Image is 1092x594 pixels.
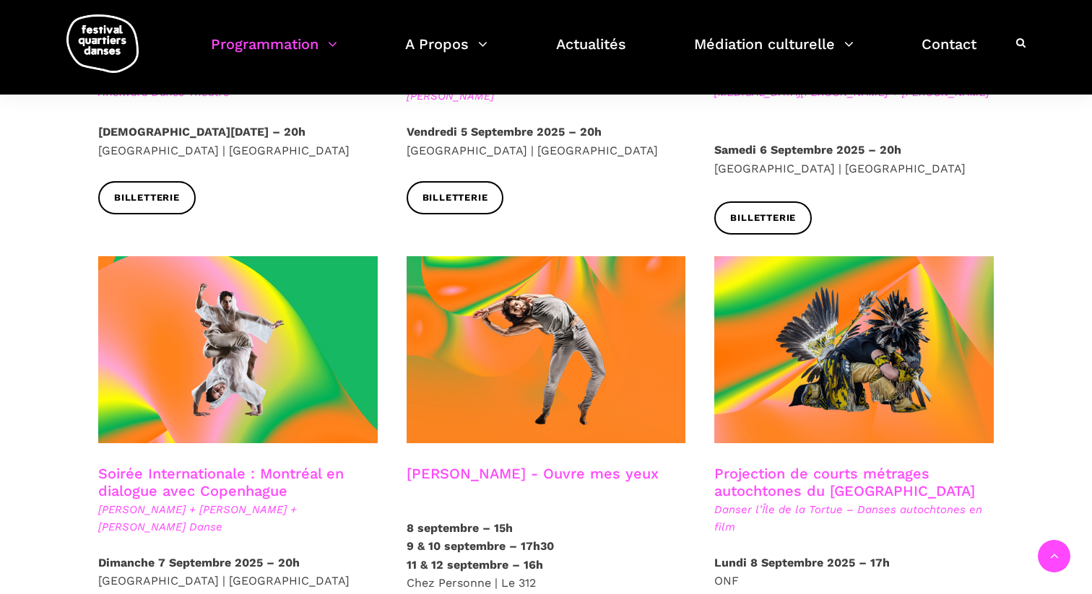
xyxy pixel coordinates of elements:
strong: Dimanche 7 Septembre 2025 – 20h [98,556,300,569]
strong: Vendredi 5 Septembre 2025 – 20h [407,125,602,139]
a: Billetterie [98,181,196,214]
a: Billetterie [714,201,812,234]
img: logo-fqd-med [66,14,139,73]
a: Programmation [211,32,337,74]
h3: Projection de courts métrages autochtones du [GEOGRAPHIC_DATA] [714,465,994,501]
strong: Lundi 8 Septembre 2025 – 17h [714,556,890,569]
a: Médiation culturelle [694,32,854,74]
p: [GEOGRAPHIC_DATA] | [GEOGRAPHIC_DATA] [407,123,686,160]
a: A Propos [405,32,487,74]
a: Billetterie [407,181,504,214]
p: [GEOGRAPHIC_DATA] | [GEOGRAPHIC_DATA] [98,554,378,590]
strong: 9 & 10 septembre – 17h30 11 & 12 septembre – 16h [407,539,554,572]
p: [GEOGRAPHIC_DATA] | [GEOGRAPHIC_DATA] [714,141,994,178]
a: Soirée Internationale : Montréal en dialogue avec Copenhague [98,465,344,499]
p: ONF [714,554,994,590]
strong: 8 septembre – 15h [407,521,513,535]
span: [PERSON_NAME] + [PERSON_NAME] + [PERSON_NAME] Danse [98,501,378,536]
strong: Samedi 6 Septembre 2025 – 20h [714,143,901,157]
strong: [DEMOGRAPHIC_DATA][DATE] – 20h [98,125,305,139]
a: Contact [922,32,976,74]
a: Actualités [556,32,626,74]
p: Chez Personne | Le 312 [407,519,686,593]
span: Billetterie [422,191,488,206]
h3: [PERSON_NAME] - Ouvre mes yeux [407,465,659,501]
span: Billetterie [730,211,796,226]
span: Billetterie [114,191,180,206]
p: [GEOGRAPHIC_DATA] | [GEOGRAPHIC_DATA] [98,123,378,160]
span: Danser l’Île de la Tortue – Danses autochtones en film [714,501,994,536]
